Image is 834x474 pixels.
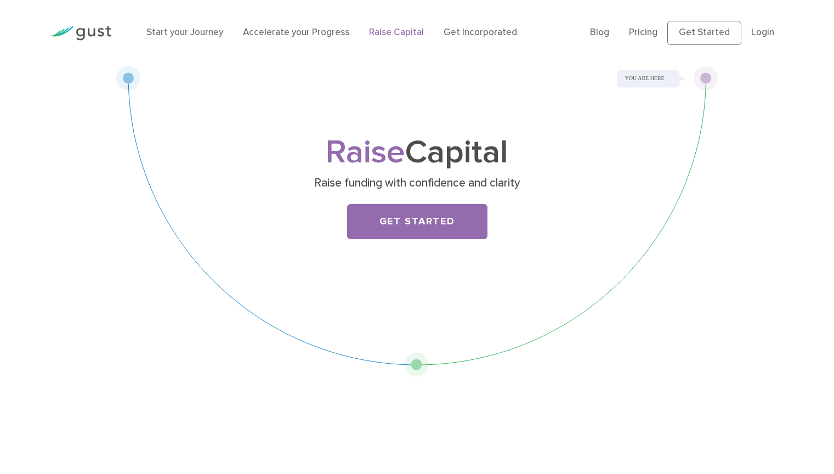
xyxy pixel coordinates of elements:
[201,138,634,168] h1: Capital
[326,133,405,172] span: Raise
[751,27,774,38] a: Login
[590,27,609,38] a: Blog
[347,204,487,239] a: Get Started
[243,27,349,38] a: Accelerate your Progress
[444,27,517,38] a: Get Incorporated
[50,26,111,41] img: Gust Logo
[369,27,424,38] a: Raise Capital
[205,176,629,191] p: Raise funding with confidence and clarity
[629,27,657,38] a: Pricing
[146,27,223,38] a: Start your Journey
[667,21,741,45] a: Get Started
